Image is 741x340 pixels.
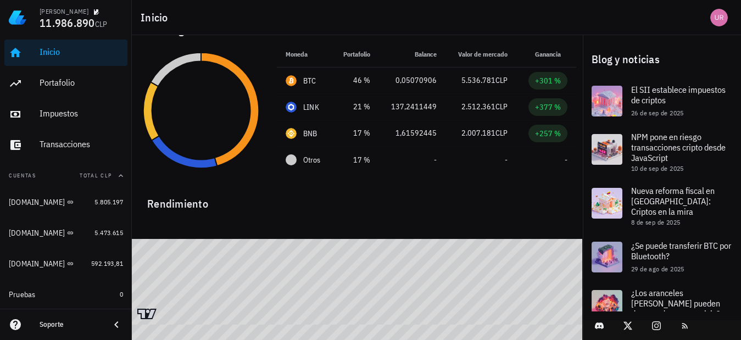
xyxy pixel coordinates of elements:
[94,228,123,237] span: 5.473.615
[94,198,123,206] span: 5.805.197
[495,102,508,112] span: CLP
[631,265,684,273] span: 29 de ago de 2025
[137,309,157,319] a: Charting by TradingView
[9,9,26,26] img: LedgiFi
[303,128,317,139] div: BNB
[535,102,561,113] div: +377 %
[277,41,332,68] th: Moneda
[4,40,127,66] a: Inicio
[535,75,561,86] div: +301 %
[505,155,508,165] span: -
[341,75,370,86] div: 46 %
[341,154,370,166] div: 17 %
[388,127,437,139] div: 1,61592445
[120,290,123,298] span: 0
[583,179,741,233] a: Nueva reforma fiscal en [GEOGRAPHIC_DATA]: Criptos en la mira 8 de sep de 2025
[4,220,127,246] a: [DOMAIN_NAME] 5.473.615
[341,127,370,139] div: 17 %
[286,75,297,86] div: BTC-icon
[583,233,741,281] a: ¿Se puede transferir BTC por Bluetooth? 29 de ago de 2025
[495,128,508,138] span: CLP
[286,128,297,139] div: BNB-icon
[4,101,127,127] a: Impuestos
[710,9,728,26] div: avatar
[4,281,127,308] a: Pruebas 0
[40,320,101,329] div: Soporte
[445,41,516,68] th: Valor de mercado
[9,290,36,299] div: Pruebas
[4,163,127,189] button: CuentasTotal CLP
[40,139,123,149] div: Transacciones
[286,102,297,113] div: LINK-icon
[583,42,741,77] div: Blog y noticias
[461,75,495,85] span: 5.536.781
[4,189,127,215] a: [DOMAIN_NAME] 5.805.197
[40,15,95,30] span: 11.986.890
[631,218,680,226] span: 8 de sep de 2025
[80,172,112,179] span: Total CLP
[583,281,741,335] a: ¿Los aranceles [PERSON_NAME] pueden desencadenar una crisis?
[303,154,320,166] span: Otros
[40,47,123,57] div: Inicio
[535,128,561,139] div: +257 %
[40,7,88,16] div: [PERSON_NAME]
[341,101,370,113] div: 21 %
[631,131,726,163] span: NPM pone en riesgo transacciones cripto desde JavaScript
[379,41,445,68] th: Balance
[631,240,731,261] span: ¿Se puede transferir BTC por Bluetooth?
[40,108,123,119] div: Impuestos
[332,41,379,68] th: Portafolio
[4,70,127,97] a: Portafolio
[40,77,123,88] div: Portafolio
[388,101,437,113] div: 137,2411449
[4,132,127,158] a: Transacciones
[461,102,495,112] span: 2.512.361
[495,75,508,85] span: CLP
[91,259,123,267] span: 592.193,81
[138,186,576,213] div: Rendimiento
[388,75,437,86] div: 0,05070906
[535,50,567,58] span: Ganancia
[95,19,108,29] span: CLP
[583,125,741,179] a: NPM pone en riesgo transacciones cripto desde JavaScript 10 de sep de 2025
[9,228,65,238] div: [DOMAIN_NAME]
[583,77,741,125] a: El SII establece impuestos de criptos 26 de sep de 2025
[9,198,65,207] div: [DOMAIN_NAME]
[565,155,567,165] span: -
[631,287,720,319] span: ¿Los aranceles [PERSON_NAME] pueden desencadenar una crisis?
[303,75,316,86] div: BTC
[9,259,65,269] div: [DOMAIN_NAME]
[631,164,684,172] span: 10 de sep de 2025
[434,155,437,165] span: -
[4,308,127,334] button: Archivadas
[141,9,172,26] h1: Inicio
[631,84,726,105] span: El SII establece impuestos de criptos
[4,250,127,277] a: [DOMAIN_NAME] 592.193,81
[631,109,684,117] span: 26 de sep de 2025
[631,185,715,217] span: Nueva reforma fiscal en [GEOGRAPHIC_DATA]: Criptos en la mira
[461,128,495,138] span: 2.007.181
[303,102,319,113] div: LINK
